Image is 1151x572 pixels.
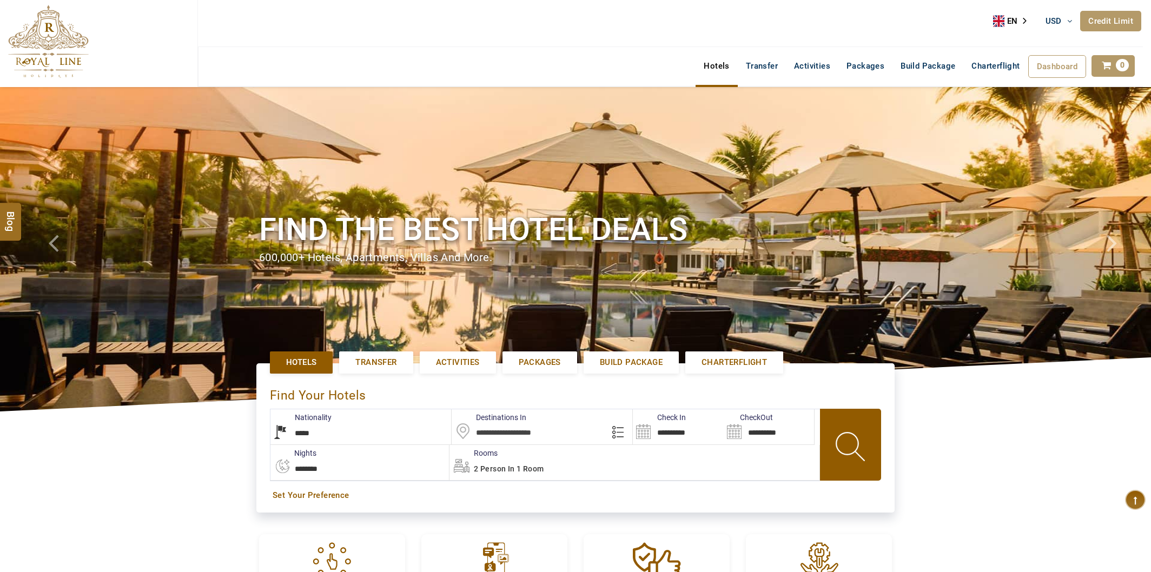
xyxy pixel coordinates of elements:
div: Find Your Hotels [270,377,881,409]
span: Hotels [286,357,316,368]
a: Activities [786,55,838,77]
span: USD [1046,16,1062,26]
a: EN [993,13,1034,29]
label: Nationality [270,412,332,423]
a: Hotels [696,55,737,77]
a: Packages [502,351,577,374]
a: Charterflight [963,55,1028,77]
a: Activities [420,351,496,374]
a: Packages [838,55,892,77]
span: Build Package [600,357,663,368]
input: Search [633,409,723,444]
span: 0 [1116,59,1129,71]
a: Set Your Preference [273,490,878,501]
a: Transfer [339,351,413,374]
a: Build Package [892,55,963,77]
span: Transfer [355,357,396,368]
label: nights [270,448,316,458]
span: Packages [519,357,561,368]
div: Language [993,13,1034,29]
img: The Royal Line Holidays [8,5,89,78]
label: Rooms [449,448,498,458]
span: 2 Person in 1 Room [474,464,544,473]
input: Search [724,409,814,444]
a: Build Package [584,351,679,374]
a: 0 [1092,55,1135,77]
label: Check In [633,412,686,423]
a: Charterflight [685,351,783,374]
span: Charterflight [702,357,767,368]
a: Transfer [738,55,786,77]
label: CheckOut [724,412,773,423]
a: Credit Limit [1080,11,1141,31]
div: 600,000+ hotels, apartments, villas and more. [259,250,892,265]
span: Dashboard [1037,62,1078,71]
h1: Find the best hotel deals [259,209,892,250]
span: Activities [436,357,480,368]
span: Charterflight [971,61,1020,71]
label: Destinations In [452,412,526,423]
a: Hotels [270,351,333,374]
aside: Language selected: English [993,13,1034,29]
